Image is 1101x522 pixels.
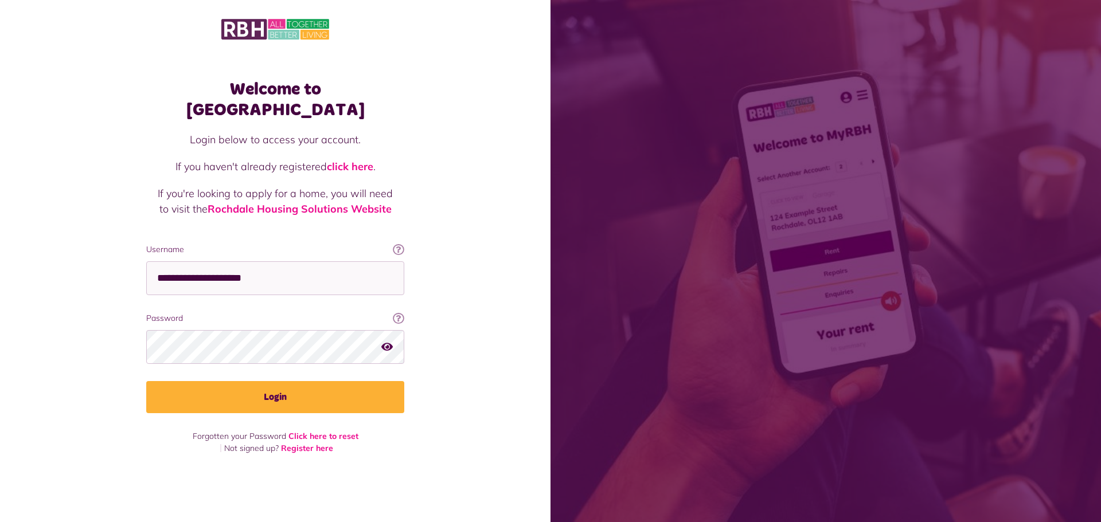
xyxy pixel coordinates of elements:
label: Password [146,312,404,324]
img: MyRBH [221,17,329,41]
button: Login [146,381,404,413]
a: Register here [281,443,333,453]
span: Forgotten your Password [193,431,286,441]
p: If you're looking to apply for a home, you will need to visit the [158,186,393,217]
a: Click here to reset [288,431,358,441]
a: click here [327,160,373,173]
h1: Welcome to [GEOGRAPHIC_DATA] [146,79,404,120]
label: Username [146,244,404,256]
a: Rochdale Housing Solutions Website [208,202,392,215]
span: Not signed up? [224,443,279,453]
p: Login below to access your account. [158,132,393,147]
p: If you haven't already registered . [158,159,393,174]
